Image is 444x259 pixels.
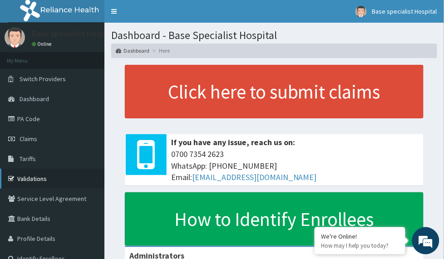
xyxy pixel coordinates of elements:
[20,75,66,83] span: Switch Providers
[321,242,399,249] p: How may I help you today?
[321,232,399,240] div: We're Online!
[171,148,419,183] span: 0700 7354 2623 WhatsApp: [PHONE_NUMBER] Email:
[372,7,437,15] span: Base specialist Hospital
[125,192,424,246] a: How to Identify Enrollees
[32,29,117,38] p: Base specialist Hospital
[5,27,25,48] img: User Image
[20,135,37,143] span: Claims
[355,6,367,17] img: User Image
[20,95,49,103] span: Dashboard
[32,41,54,47] a: Online
[171,137,295,147] b: If you have any issue, reach us on:
[125,65,424,118] a: Click here to submit claims
[20,155,36,163] span: Tariffs
[111,29,437,41] h1: Dashboard - Base Specialist Hospital
[150,47,170,54] li: Here
[116,47,149,54] a: Dashboard
[192,172,317,182] a: [EMAIL_ADDRESS][DOMAIN_NAME]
